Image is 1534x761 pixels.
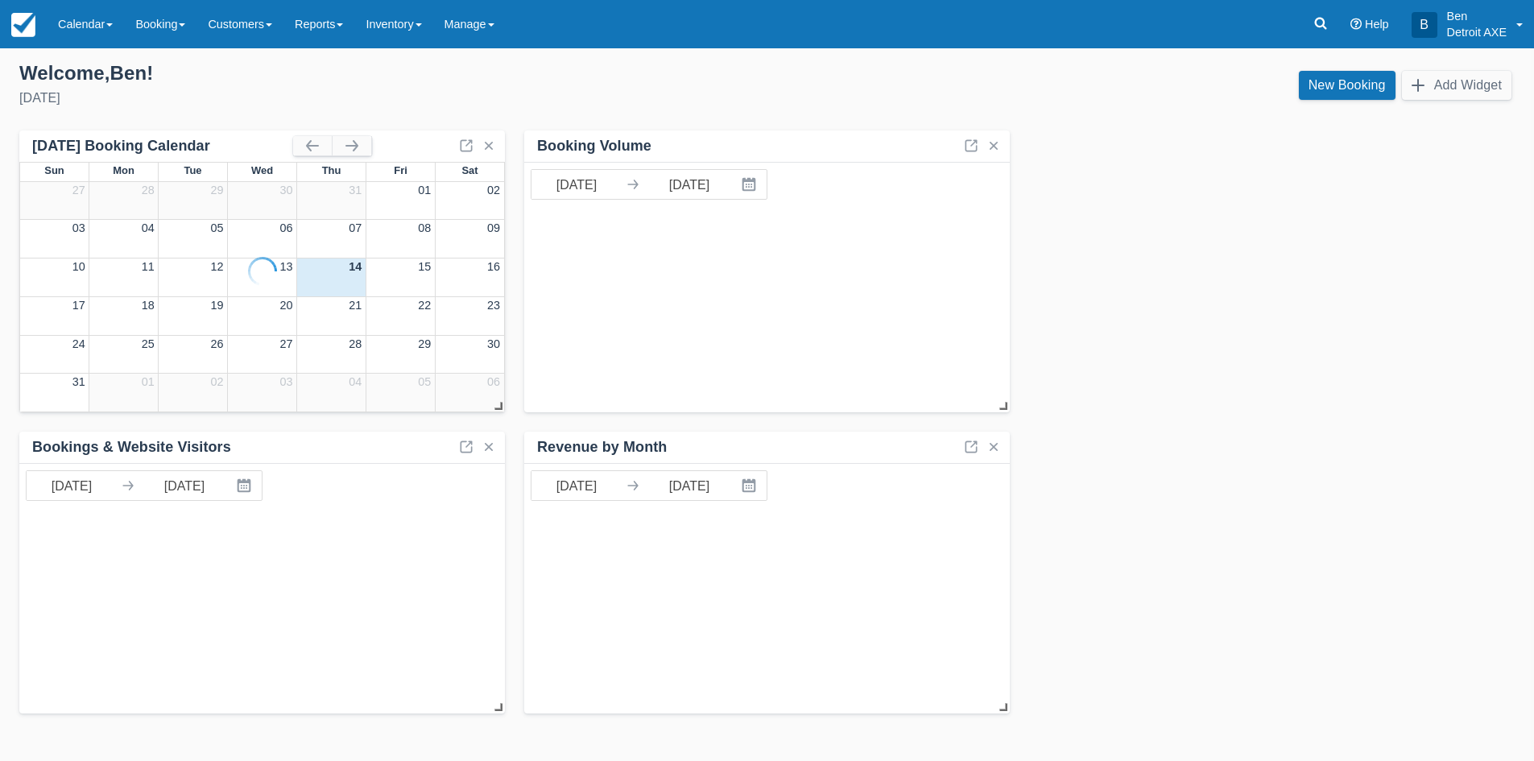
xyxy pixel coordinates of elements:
a: 06 [487,375,500,388]
a: 17 [72,299,85,312]
a: 21 [349,299,362,312]
a: 28 [349,337,362,350]
a: 08 [418,221,431,234]
a: 12 [211,260,224,273]
a: New Booking [1299,71,1395,100]
a: 19 [211,299,224,312]
a: 29 [418,337,431,350]
a: 05 [211,221,224,234]
p: Ben [1447,8,1507,24]
div: Booking Volume [537,137,651,155]
a: 26 [211,337,224,350]
a: 10 [72,260,85,273]
a: 03 [279,375,292,388]
a: 24 [72,337,85,350]
div: Bookings & Website Visitors [32,438,231,457]
a: 04 [349,375,362,388]
i: Help [1350,19,1362,30]
a: 03 [72,221,85,234]
input: Start Date [531,170,622,199]
span: Help [1365,18,1389,31]
a: 01 [142,375,155,388]
a: 27 [279,337,292,350]
a: 13 [279,260,292,273]
a: 23 [487,299,500,312]
button: Interact with the calendar and add the check-in date for your trip. [734,170,767,199]
button: Interact with the calendar and add the check-in date for your trip. [229,471,262,500]
a: 30 [279,184,292,196]
a: 01 [418,184,431,196]
input: End Date [139,471,229,500]
img: checkfront-main-nav-mini-logo.png [11,13,35,37]
a: 04 [142,221,155,234]
a: 09 [487,221,500,234]
a: 30 [487,337,500,350]
a: 28 [142,184,155,196]
input: Start Date [531,471,622,500]
a: 25 [142,337,155,350]
input: End Date [644,170,734,199]
a: 02 [211,375,224,388]
div: Welcome , Ben ! [19,61,755,85]
div: Revenue by Month [537,438,667,457]
a: 15 [418,260,431,273]
button: Add Widget [1402,71,1511,100]
a: 16 [487,260,500,273]
a: 31 [72,375,85,388]
a: 05 [418,375,431,388]
button: Interact with the calendar and add the check-in date for your trip. [734,471,767,500]
input: End Date [644,471,734,500]
a: 22 [418,299,431,312]
a: 06 [279,221,292,234]
a: 18 [142,299,155,312]
a: 14 [349,260,362,273]
p: Detroit AXE [1447,24,1507,40]
a: 31 [349,184,362,196]
div: [DATE] [19,89,755,108]
a: 07 [349,221,362,234]
a: 20 [279,299,292,312]
a: 27 [72,184,85,196]
a: 02 [487,184,500,196]
div: B [1412,12,1437,38]
a: 11 [142,260,155,273]
input: Start Date [27,471,117,500]
a: 29 [211,184,224,196]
